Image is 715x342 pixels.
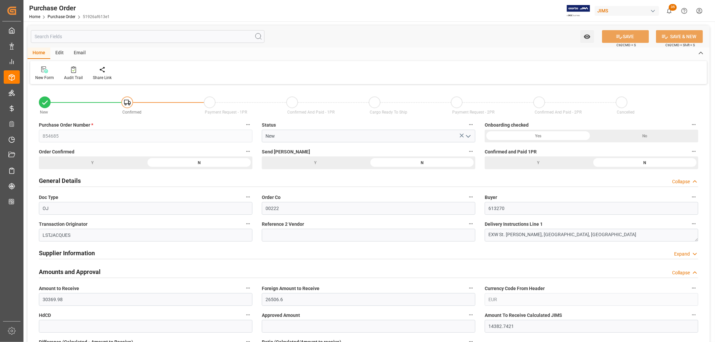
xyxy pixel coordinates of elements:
span: Order Co [262,194,281,201]
span: Cancelled [617,110,635,115]
input: Search Fields [31,30,264,43]
span: Purchase Order Number [39,122,93,129]
button: Foreign Amount to Receive [467,284,475,292]
button: open menu [463,131,473,141]
div: Edit [50,48,69,59]
button: SAVE [602,30,649,43]
button: SAVE & NEW [656,30,703,43]
div: N [146,156,253,169]
span: Status [262,122,276,129]
span: Onboarding checked [485,122,529,129]
span: Buyer [485,194,497,201]
div: Y [485,156,592,169]
button: Delivery Instructions Line 1 [690,219,698,228]
h2: Supplier Information [39,249,95,258]
button: Transaction Originator [244,219,252,228]
span: Doc Type [39,194,58,201]
span: Currency Code From Header [485,285,545,292]
button: Reference 2 Vendor [467,219,475,228]
span: Reference 2 Vendor [262,221,304,228]
img: Exertis%20JAM%20-%20Email%20Logo.jpg_1722504956.jpg [567,5,590,17]
div: Email [69,48,91,59]
button: Order Confirmed [244,147,252,156]
div: New Form [35,75,54,81]
span: Send [PERSON_NAME] [262,148,310,155]
div: Collapse [672,269,690,276]
a: Purchase Order [48,14,75,19]
a: Home [29,14,40,19]
button: show 35 new notifications [662,3,677,18]
button: Help Center [677,3,692,18]
span: Confirmed [122,110,141,115]
button: Purchase Order Number * [244,120,252,129]
button: JIMS [595,4,662,17]
button: Status [467,120,475,129]
span: Payment Request - 2PR [452,110,494,115]
span: HdCD [39,312,51,319]
span: Confirmed And Paid - 2PR [535,110,582,115]
div: N [592,156,699,169]
h2: Amounts and Approval [39,267,101,276]
span: Cargo Ready To Ship [370,110,407,115]
button: Order Co [467,193,475,201]
span: Payment Request - 1PR [205,110,247,115]
span: Ctrl/CMD + Shift + S [665,43,695,48]
div: N [369,156,476,169]
span: Foreign Amount to Receive [262,285,319,292]
button: Approved Amount [467,311,475,319]
span: Approved Amount [262,312,300,319]
button: HdCD [244,311,252,319]
span: Confirmed and Paid 1PR [485,148,537,155]
div: JIMS [595,6,659,16]
span: 35 [669,4,677,11]
button: Send [PERSON_NAME] [467,147,475,156]
span: Amount to Receive [39,285,79,292]
div: Y [39,156,146,169]
div: Audit Trail [64,75,83,81]
div: Share Link [93,75,112,81]
span: Order Confirmed [39,148,74,155]
div: Collapse [672,178,690,185]
button: Amount to Receive [244,284,252,292]
button: open menu [580,30,594,43]
div: Home [27,48,50,59]
span: New [40,110,48,115]
div: Y [262,156,369,169]
button: Currency Code From Header [690,284,698,292]
div: Purchase Order [29,3,110,13]
div: No [592,130,699,142]
button: Confirmed and Paid 1PR [690,147,698,156]
span: Amount To Receive Calculated JIMS [485,312,562,319]
span: Ctrl/CMD + S [616,43,636,48]
h2: General Details [39,176,81,185]
button: Amount To Receive Calculated JIMS [690,311,698,319]
button: Onboarding checked [690,120,698,129]
span: Transaction Originator [39,221,87,228]
button: Buyer [690,193,698,201]
span: Delivery Instructions Line 1 [485,221,543,228]
textarea: EXW St. [PERSON_NAME], [GEOGRAPHIC_DATA], [GEOGRAPHIC_DATA] [485,229,698,242]
div: Expand [674,251,690,258]
div: Yes [485,130,592,142]
span: Confirmed And Paid - 1PR [287,110,335,115]
button: Doc Type [244,193,252,201]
